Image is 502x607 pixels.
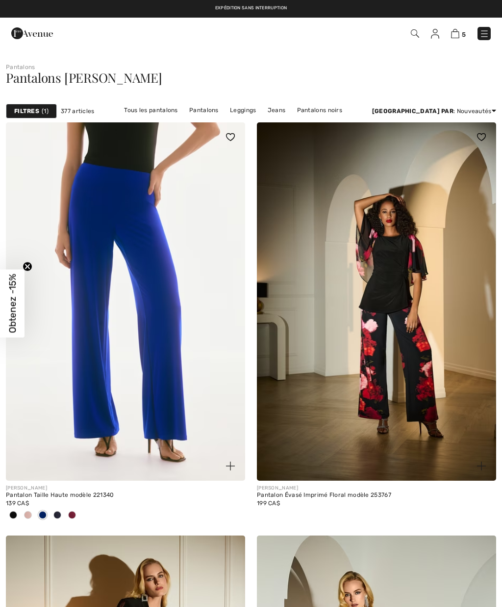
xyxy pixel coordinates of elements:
div: Black [6,508,21,524]
a: 5 [451,27,466,39]
div: [PERSON_NAME] [257,485,496,492]
div: Pantalon Taille Haute modèle 221340 [6,492,245,499]
img: Mes infos [431,29,439,39]
a: Tous les pantalons [119,104,182,117]
img: Panier d'achat [451,29,459,38]
span: 377 articles [61,107,95,116]
span: Obtenez -15% [7,274,18,333]
div: Merlot [65,508,79,524]
span: Pantalons [PERSON_NAME] [6,69,162,86]
span: 5 [462,31,466,38]
div: Midnight Blue [50,508,65,524]
a: Pantalons [PERSON_NAME] [257,117,347,129]
span: 199 CA$ [257,500,280,507]
img: plus_v2.svg [226,462,235,470]
div: Pantalon Évasé Imprimé Floral modèle 253767 [257,492,496,499]
strong: [GEOGRAPHIC_DATA] par [372,108,453,115]
img: Recherche [411,29,419,38]
img: heart_black_full.svg [226,133,235,141]
a: Pantalons [6,64,35,70]
img: Pantalon Taille Haute modèle 221340. Noir [6,122,245,481]
a: Pantalons bleu marine [181,117,256,129]
span: 139 CA$ [6,500,29,507]
img: Pantalon Évasé Imprimé Floral modèle 253767. Noir/Multi [257,122,496,481]
div: : Nouveautés [372,107,496,116]
div: Royal Sapphire 163 [35,508,50,524]
img: Menu [479,29,489,39]
img: plus_v2.svg [477,462,486,470]
span: 1 [42,107,49,116]
strong: Filtres [14,107,39,116]
div: [PERSON_NAME] [6,485,245,492]
a: Leggings [225,104,261,117]
img: 1ère Avenue [11,23,53,43]
a: Pantalons [184,104,224,117]
img: heart_black_full.svg [477,133,486,141]
a: 1ère Avenue [11,28,53,37]
a: Pantalons noirs [292,104,348,117]
button: Close teaser [23,262,32,272]
div: Quartz [21,508,35,524]
a: Pantalons blancs [119,117,179,129]
a: Jeans [263,104,291,117]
